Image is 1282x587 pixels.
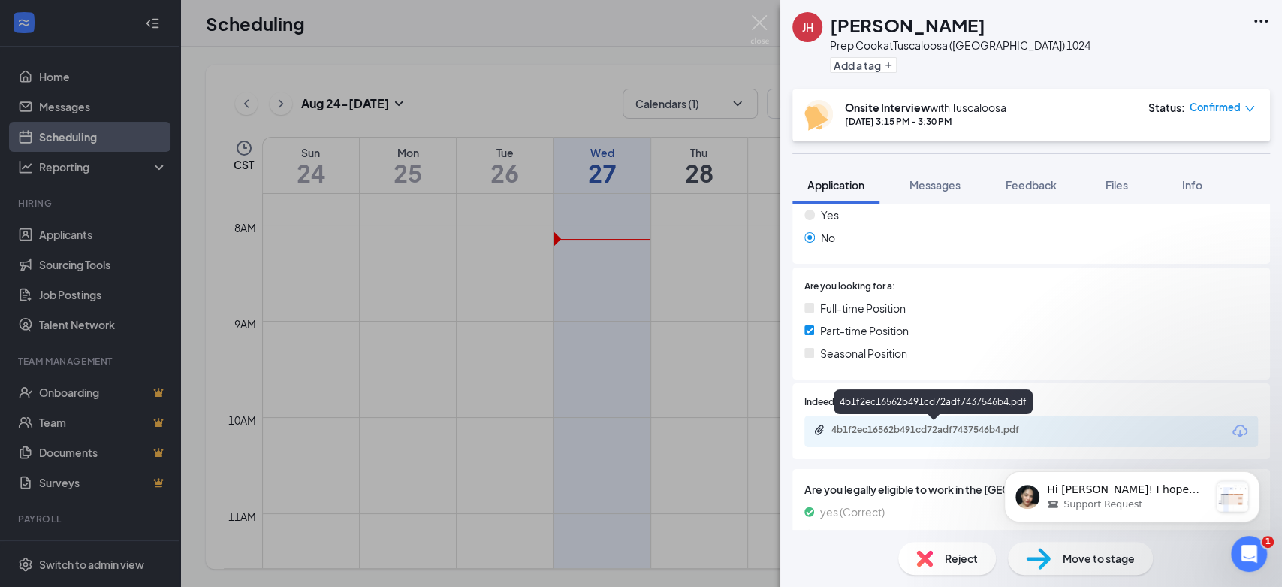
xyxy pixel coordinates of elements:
[1063,550,1135,567] span: Move to stage
[1182,178,1202,192] span: Info
[1148,100,1185,115] div: Status :
[1231,536,1267,572] iframe: Intercom live chat
[884,61,893,70] svg: Plus
[804,395,870,410] span: Indeed Resume
[804,481,1258,498] span: Are you legally eligible to work in the [GEOGRAPHIC_DATA]?
[1252,12,1270,30] svg: Ellipses
[845,115,1006,128] div: [DATE] 3:15 PM - 3:30 PM
[831,424,1042,436] div: 4b1f2ec16562b491cd72adf7437546b4.pdf
[820,300,906,316] span: Full-time Position
[804,280,895,294] span: Are you looking for a:
[834,389,1033,414] div: 4b1f2ec16562b491cd72adf7437546b4.pdf
[845,100,1006,115] div: with Tuscaloosa
[830,57,897,73] button: PlusAdd a tag
[1190,100,1241,115] span: Confirmed
[1231,422,1249,440] svg: Download
[821,229,835,246] span: No
[1244,104,1255,114] span: down
[820,322,909,339] span: Part-time Position
[820,345,907,362] span: Seasonal Position
[830,12,985,38] h1: [PERSON_NAME]
[1262,536,1274,548] span: 1
[820,504,885,520] span: yes (Correct)
[821,207,839,223] span: Yes
[807,178,864,192] span: Application
[813,424,1057,438] a: Paperclip4b1f2ec16562b491cd72adf7437546b4.pdf
[982,441,1282,546] iframe: Intercom notifications message
[845,101,930,114] b: Onsite Interview
[945,550,978,567] span: Reject
[1006,178,1057,192] span: Feedback
[813,424,825,436] svg: Paperclip
[1106,178,1128,192] span: Files
[830,38,1090,53] div: Prep Cook at Tuscaloosa ([GEOGRAPHIC_DATA]) 1024
[909,178,961,192] span: Messages
[820,526,833,543] span: no
[802,20,813,35] div: JH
